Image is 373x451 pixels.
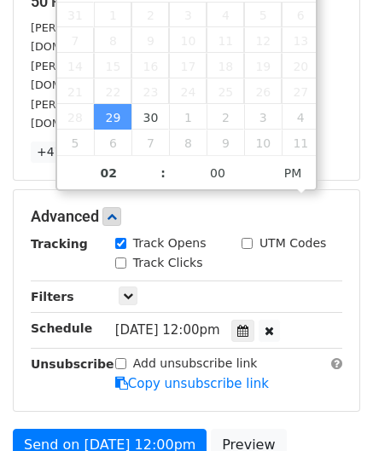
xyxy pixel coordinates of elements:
span: September 22, 2025 [94,78,131,104]
span: September 30, 2025 [131,104,169,130]
label: UTM Codes [259,234,326,252]
span: : [160,156,166,190]
strong: Filters [31,290,74,304]
span: October 3, 2025 [244,104,282,130]
span: September 17, 2025 [169,53,207,78]
span: September 6, 2025 [282,2,319,27]
input: Minute [166,156,270,190]
span: September 10, 2025 [169,27,207,53]
span: October 7, 2025 [131,130,169,155]
small: [PERSON_NAME][EMAIL_ADDRESS][PERSON_NAME][DOMAIN_NAME] [31,21,311,54]
span: September 29, 2025 [94,104,131,130]
span: September 12, 2025 [244,27,282,53]
label: Track Clicks [133,254,203,272]
span: October 10, 2025 [244,130,282,155]
input: Hour [57,156,161,190]
span: [DATE] 12:00pm [115,322,220,338]
span: September 9, 2025 [131,27,169,53]
span: September 20, 2025 [282,53,319,78]
label: Add unsubscribe link [133,355,258,373]
span: October 4, 2025 [282,104,319,130]
span: October 5, 2025 [57,130,95,155]
a: Copy unsubscribe link [115,376,269,391]
span: September 27, 2025 [282,78,319,104]
span: September 5, 2025 [244,2,282,27]
a: +47 more [31,142,102,163]
span: September 28, 2025 [57,104,95,130]
strong: Unsubscribe [31,357,114,371]
span: September 14, 2025 [57,53,95,78]
span: September 15, 2025 [94,53,131,78]
iframe: Chat Widget [288,369,373,451]
span: September 1, 2025 [94,2,131,27]
span: September 7, 2025 [57,27,95,53]
span: September 23, 2025 [131,78,169,104]
span: September 13, 2025 [282,27,319,53]
span: September 19, 2025 [244,53,282,78]
span: October 1, 2025 [169,104,207,130]
h5: Advanced [31,207,342,226]
small: [PERSON_NAME][EMAIL_ADDRESS][PERSON_NAME][DOMAIN_NAME] [31,98,311,130]
span: September 8, 2025 [94,27,131,53]
span: September 25, 2025 [207,78,244,104]
span: September 21, 2025 [57,78,95,104]
span: September 11, 2025 [207,27,244,53]
strong: Schedule [31,321,92,335]
span: October 6, 2025 [94,130,131,155]
span: September 26, 2025 [244,78,282,104]
span: October 9, 2025 [207,130,244,155]
span: September 16, 2025 [131,53,169,78]
span: September 24, 2025 [169,78,207,104]
label: Track Opens [133,234,207,252]
span: September 18, 2025 [207,53,244,78]
small: [PERSON_NAME][EMAIL_ADDRESS][PERSON_NAME][DOMAIN_NAME] [31,60,311,92]
span: Click to toggle [270,156,317,190]
span: October 8, 2025 [169,130,207,155]
span: August 31, 2025 [57,2,95,27]
strong: Tracking [31,237,88,251]
span: October 2, 2025 [207,104,244,130]
span: September 3, 2025 [169,2,207,27]
span: September 4, 2025 [207,2,244,27]
span: September 2, 2025 [131,2,169,27]
span: October 11, 2025 [282,130,319,155]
